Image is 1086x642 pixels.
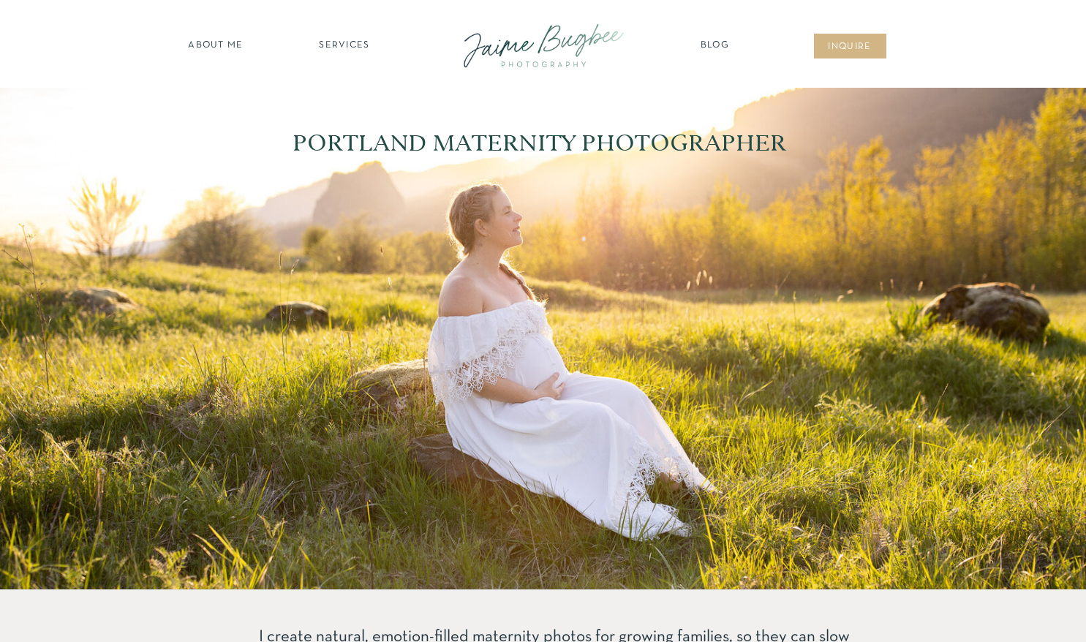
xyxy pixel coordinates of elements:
[697,39,734,53] a: Blog
[184,39,248,53] a: about ME
[303,39,386,53] a: SERVICES
[821,40,880,55] a: inqUIre
[293,130,794,152] h1: PORTLAND MATERNITY PHOTOGRAPHER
